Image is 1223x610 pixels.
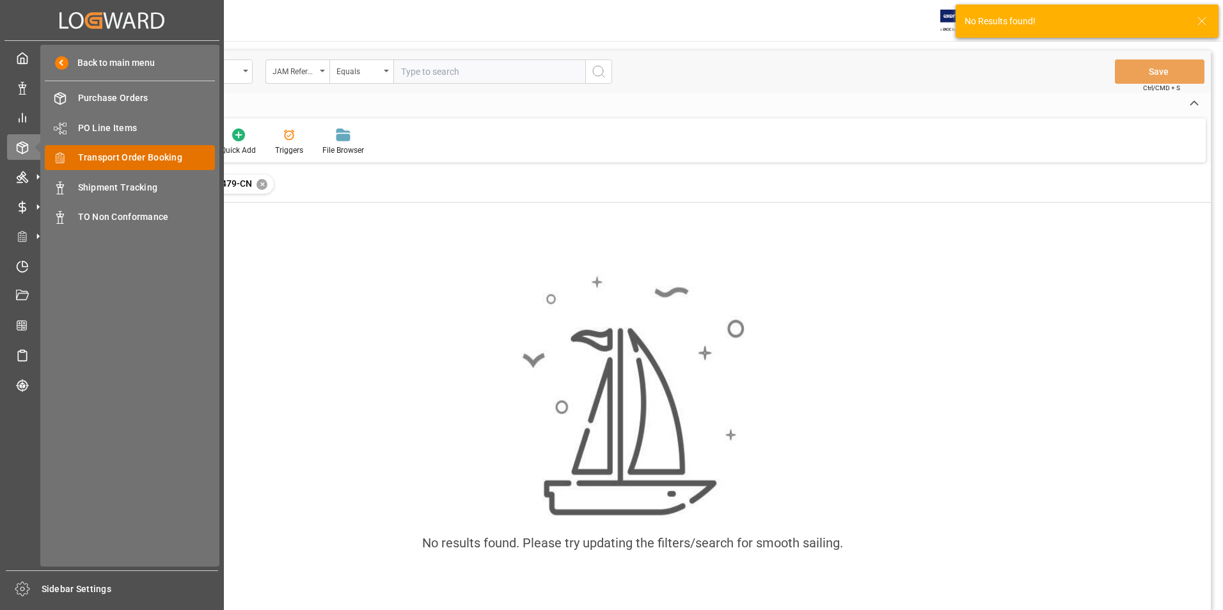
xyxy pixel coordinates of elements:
img: Exertis%20JAM%20-%20Email%20Logo.jpg_1722504956.jpg [940,10,984,32]
a: Document Management [7,283,217,308]
a: My Reports [7,105,217,130]
span: Back to main menu [68,56,155,70]
a: TO Non Conformance [45,205,215,230]
button: search button [585,59,612,84]
div: No Results found! [965,15,1185,28]
a: Purchase Orders [45,86,215,111]
span: Purchase Orders [78,91,216,105]
span: 22-11479-CN [198,178,252,189]
input: Type to search [393,59,585,84]
a: Tracking Shipment [7,372,217,397]
span: TO Non Conformance [78,210,216,224]
div: JAM Reference Number [272,63,316,77]
span: Transport Order Booking [78,151,216,164]
a: Data Management [7,75,217,100]
div: ✕ [256,179,267,190]
div: Triggers [275,145,303,156]
div: No results found. Please try updating the filters/search for smooth sailing. [422,533,843,552]
a: Shipment Tracking [45,175,215,199]
a: My Cockpit [7,45,217,70]
button: Save [1115,59,1204,84]
a: Timeslot Management V2 [7,253,217,278]
div: Quick Add [221,145,256,156]
a: Sailing Schedules [7,343,217,368]
a: PO Line Items [45,115,215,140]
div: Equals [336,63,380,77]
a: CO2 Calculator [7,313,217,338]
img: smooth_sailing.jpeg [521,274,745,519]
span: PO Line Items [78,121,216,135]
span: Ctrl/CMD + S [1143,83,1180,93]
div: File Browser [322,145,364,156]
button: open menu [329,59,393,84]
span: Shipment Tracking [78,181,216,194]
button: open menu [265,59,329,84]
a: Transport Order Booking [45,145,215,170]
span: Sidebar Settings [42,583,219,596]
